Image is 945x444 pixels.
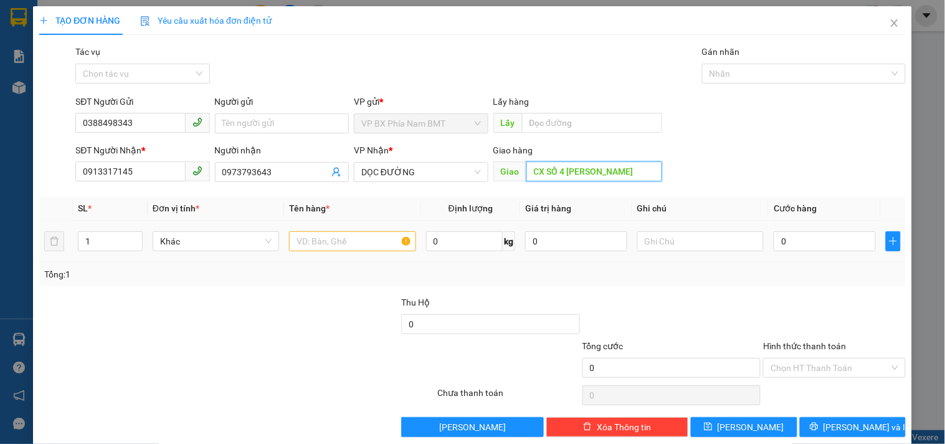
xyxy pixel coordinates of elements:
[39,16,48,25] span: plus
[192,117,202,127] span: phone
[493,145,533,155] span: Giao hàng
[354,145,389,155] span: VP Nhận
[132,243,140,250] span: down
[44,231,64,251] button: delete
[691,417,797,437] button: save[PERSON_NAME]
[763,341,846,351] label: Hình thức thanh toán
[215,143,349,157] div: Người nhận
[522,113,662,133] input: Dọc đường
[289,203,330,213] span: Tên hàng
[153,203,199,213] span: Đơn vị tính
[75,95,209,109] div: SĐT Người Gửi
[401,417,543,437] button: [PERSON_NAME]
[401,297,430,307] span: Thu Hộ
[160,232,272,251] span: Khác
[632,196,769,221] th: Ghi chú
[78,203,88,213] span: SL
[525,203,571,213] span: Giá trị hàng
[140,16,150,26] img: icon
[704,422,713,432] span: save
[718,420,784,434] span: [PERSON_NAME]
[800,417,906,437] button: printer[PERSON_NAME] và In
[128,232,142,241] span: Increase Value
[449,203,493,213] span: Định lượng
[493,162,526,181] span: Giao
[493,97,529,107] span: Lấy hàng
[361,114,480,133] span: VP BX Phía Nam BMT
[39,16,120,26] span: TẠO ĐƠN HÀNG
[824,420,911,434] span: [PERSON_NAME] và In
[877,6,912,41] button: Close
[886,236,900,246] span: plus
[439,420,506,434] span: [PERSON_NAME]
[128,241,142,251] span: Decrease Value
[525,231,627,251] input: 0
[44,268,366,281] div: Tổng: 1
[215,95,349,109] div: Người gửi
[597,420,651,434] span: Xóa Thông tin
[583,422,592,432] span: delete
[526,162,662,181] input: Dọc đường
[702,47,740,57] label: Gán nhãn
[774,203,817,213] span: Cước hàng
[546,417,688,437] button: deleteXóa Thông tin
[890,18,900,28] span: close
[331,167,341,177] span: user-add
[436,386,581,408] div: Chưa thanh toán
[637,231,764,251] input: Ghi Chú
[810,422,819,432] span: printer
[361,163,480,181] span: DỌC ĐƯỜNG
[503,231,515,251] span: kg
[289,231,416,251] input: VD: Bàn, Ghế
[354,95,488,109] div: VP gửi
[582,341,624,351] span: Tổng cước
[886,231,901,251] button: plus
[132,234,140,241] span: up
[75,47,100,57] label: Tác vụ
[493,113,522,133] span: Lấy
[140,16,272,26] span: Yêu cầu xuất hóa đơn điện tử
[75,143,209,157] div: SĐT Người Nhận
[192,166,202,176] span: phone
